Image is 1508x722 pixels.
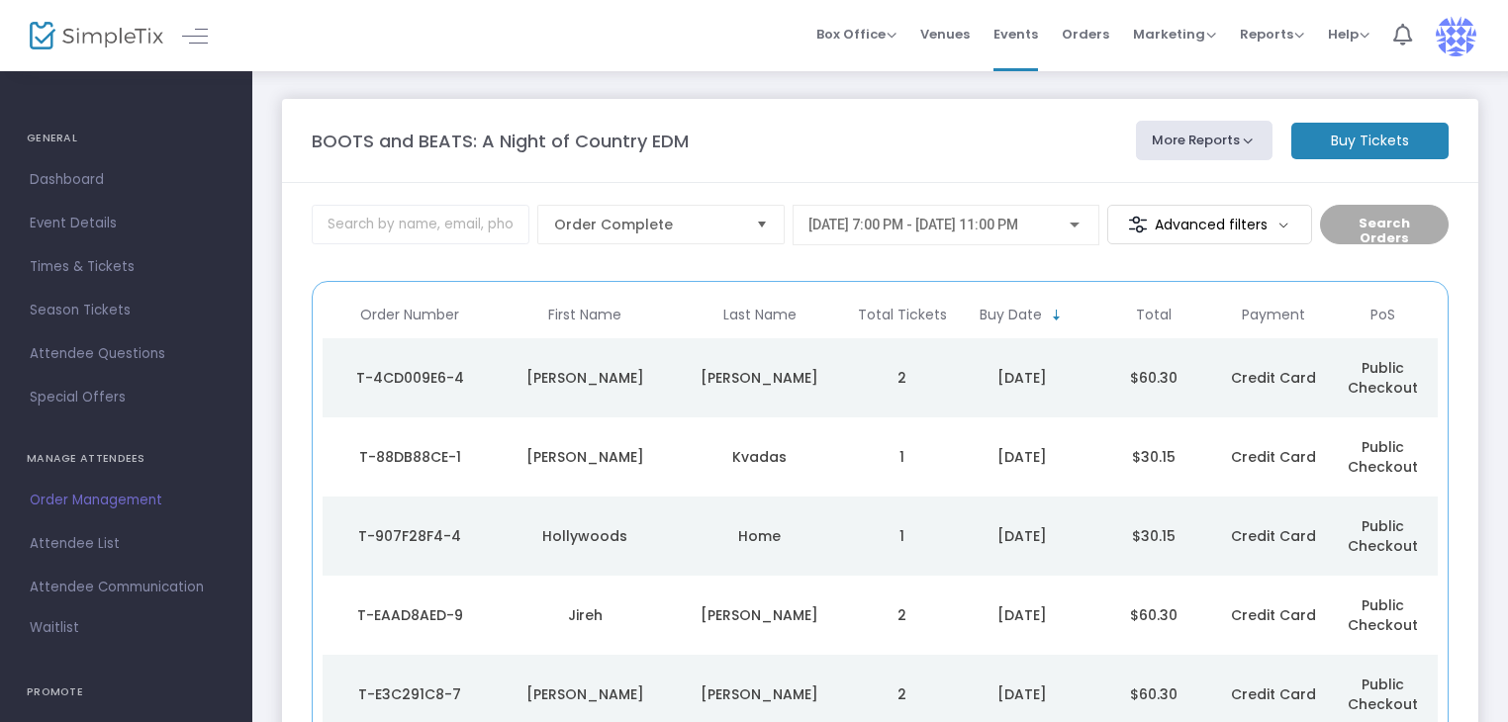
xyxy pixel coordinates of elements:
div: T-EAAD8AED-9 [328,605,493,625]
span: Credit Card [1231,605,1316,625]
td: 1 [847,496,956,576]
div: 8/23/2025 [962,447,1084,467]
span: Event Details [30,211,223,236]
span: Box Office [816,25,896,44]
td: 1 [847,417,956,496]
span: Special Offers [30,385,223,410]
div: Jireh [503,605,668,625]
td: 2 [847,576,956,655]
span: [DATE] 7:00 PM - [DATE] 11:00 PM [808,217,1018,232]
span: Orders [1062,9,1109,59]
h4: GENERAL [27,119,226,158]
h4: PROMOTE [27,673,226,712]
span: Public Checkout [1348,358,1418,398]
span: Times & Tickets [30,254,223,280]
span: Buy Date [980,307,1042,323]
h4: MANAGE ATTENDEES [27,439,226,479]
button: Select [748,206,776,243]
m-button: Advanced filters [1107,205,1312,244]
span: PoS [1370,307,1395,323]
span: Credit Card [1231,447,1316,467]
span: Credit Card [1231,684,1316,704]
span: Venues [920,9,970,59]
span: Public Checkout [1348,516,1418,556]
button: More Reports [1136,121,1272,160]
div: 8/20/2025 [962,684,1084,704]
span: Sortable [1049,308,1065,323]
span: Marketing [1133,25,1216,44]
span: Payment [1242,307,1305,323]
div: Chouest [678,684,843,704]
span: Help [1328,25,1369,44]
span: Attendee Communication [30,575,223,600]
div: Bentsen [678,368,843,388]
div: Home [678,526,843,546]
span: Order Management [30,488,223,513]
span: First Name [548,307,621,323]
td: 2 [847,338,956,417]
span: Attendee List [30,531,223,557]
m-panel-title: BOOTS and BEATS: A Night of Country EDM [312,128,689,154]
td: $30.15 [1087,417,1219,496]
span: Credit Card [1231,526,1316,546]
span: Waitlist [30,618,79,638]
div: T-4CD009E6-4 [328,368,493,388]
span: Total [1136,307,1172,323]
img: filter [1128,215,1148,234]
th: Total Tickets [847,292,956,338]
span: Season Tickets [30,298,223,323]
div: Raegan [503,447,668,467]
input: Search by name, email, phone, order number, ip address, or last 4 digits of card [312,205,529,244]
div: T-907F28F4-4 [328,526,493,546]
span: Dashboard [30,167,223,193]
div: T-E3C291C8-7 [328,684,493,704]
div: T-88DB88CE-1 [328,447,493,467]
span: Order Number [360,307,459,323]
div: Benson [678,605,843,625]
span: Public Checkout [1348,675,1418,714]
div: Kvadas [678,447,843,467]
div: 8/20/2025 [962,605,1084,625]
td: $60.30 [1087,576,1219,655]
span: Order Complete [554,215,740,234]
div: 8/20/2025 [962,526,1084,546]
span: Events [993,9,1038,59]
td: $30.15 [1087,496,1219,576]
div: Chandler [503,368,668,388]
span: Last Name [723,307,797,323]
div: 8/23/2025 [962,368,1084,388]
m-button: Buy Tickets [1291,123,1449,159]
span: Attendee Questions [30,341,223,367]
div: Hollywoods [503,526,668,546]
span: Public Checkout [1348,595,1418,635]
span: Public Checkout [1348,437,1418,477]
td: $60.30 [1087,338,1219,417]
span: Credit Card [1231,368,1316,388]
div: Elise [503,684,668,704]
span: Reports [1240,25,1304,44]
